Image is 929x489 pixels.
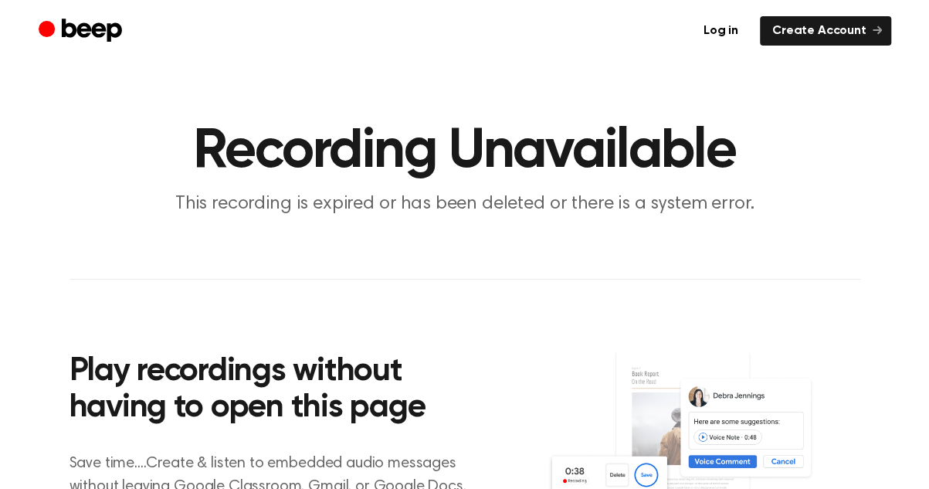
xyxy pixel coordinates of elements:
a: Log in [691,16,751,46]
h1: Recording Unavailable [70,124,860,179]
p: This recording is expired or has been deleted or there is a system error. [168,192,761,217]
a: Create Account [760,16,891,46]
h2: Play recordings without having to open this page [70,354,486,427]
a: Beep [39,16,126,46]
